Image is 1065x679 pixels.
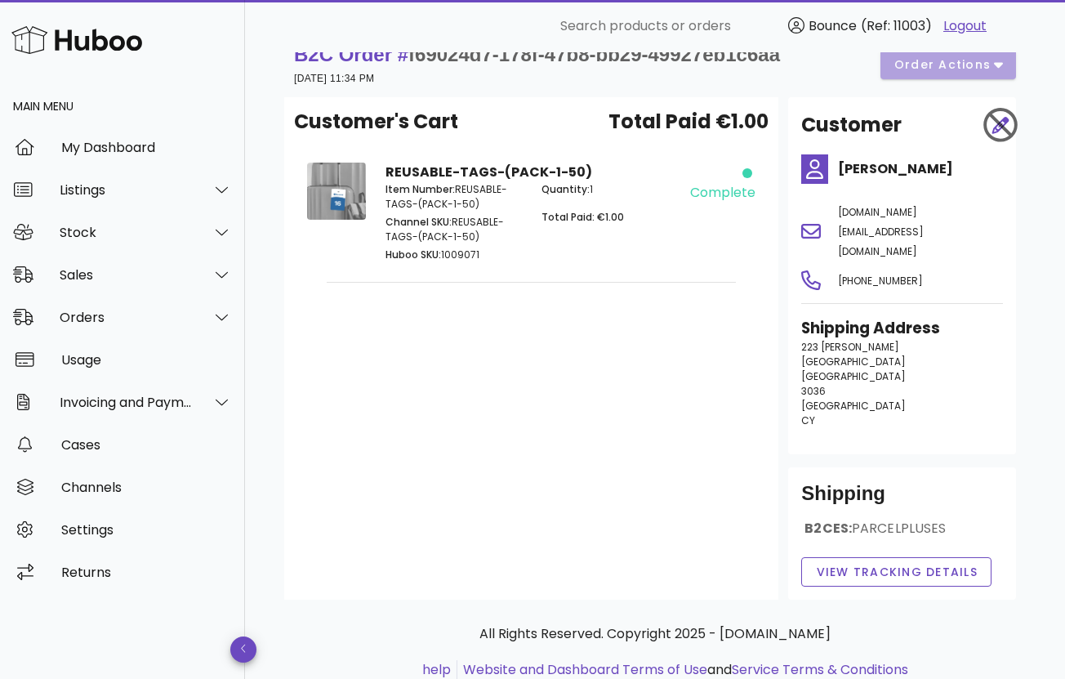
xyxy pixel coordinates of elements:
[61,522,232,538] div: Settings
[385,248,441,261] span: Huboo SKU:
[385,163,592,181] strong: REUSABLE-TAGS-(PACK-1-50)
[801,384,826,398] span: 3036
[801,413,815,427] span: CY
[801,340,899,354] span: 223 [PERSON_NAME]
[422,660,451,679] a: help
[61,437,232,453] div: Cases
[809,16,857,35] span: Bounce
[60,310,193,325] div: Orders
[294,43,780,65] strong: B2C Order #
[541,182,590,196] span: Quantity:
[294,107,458,136] span: Customer's Cart
[801,557,991,587] button: View Tracking details
[541,210,624,224] span: Total Paid: €1.00
[385,182,455,196] span: Item Number:
[307,163,366,220] img: Product Image
[385,182,522,212] p: REUSABLE-TAGS-(PACK-1-50)
[943,16,987,36] a: Logout
[60,225,193,240] div: Stock
[861,16,932,35] span: (Ref: 11003)
[801,399,906,413] span: [GEOGRAPHIC_DATA]
[690,183,755,203] div: complete
[61,480,232,495] div: Channels
[608,107,769,136] span: Total Paid €1.00
[801,520,1003,551] div: B2CES:
[11,22,142,57] img: Huboo Logo
[732,660,908,679] a: Service Terms & Conditions
[838,159,1003,179] h4: [PERSON_NAME]
[385,215,522,244] p: REUSABLE-TAGS-(PACK-1-50)
[61,140,232,155] div: My Dashboard
[838,274,923,288] span: [PHONE_NUMBER]
[801,355,906,369] span: [GEOGRAPHIC_DATA]
[801,480,1003,520] div: Shipping
[385,248,522,262] p: 1009071
[385,215,452,229] span: Channel SKU:
[801,110,902,140] h2: Customer
[60,182,193,198] div: Listings
[801,317,1003,340] h3: Shipping Address
[463,660,707,679] a: Website and Dashboard Terms of Use
[297,624,1013,644] p: All Rights Reserved. Copyright 2025 - [DOMAIN_NAME]
[541,182,678,197] p: 1
[61,352,232,368] div: Usage
[852,519,946,538] span: PARCELPLUSES
[61,565,232,580] div: Returns
[294,73,374,84] small: [DATE] 11:34 PM
[838,205,924,258] span: [DOMAIN_NAME][EMAIL_ADDRESS][DOMAIN_NAME]
[60,267,193,283] div: Sales
[801,369,906,383] span: [GEOGRAPHIC_DATA]
[408,43,780,65] span: f69024d7-178f-47b8-bb29-49927eb1c6aa
[60,395,193,410] div: Invoicing and Payments
[815,564,978,581] span: View Tracking details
